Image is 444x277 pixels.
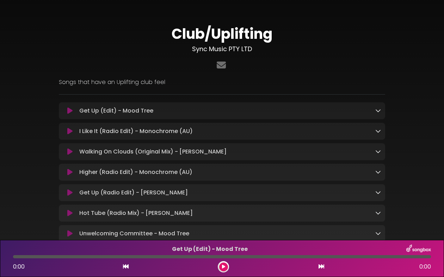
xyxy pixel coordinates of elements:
p: Get Up (Edit) - Mood Tree [79,107,375,115]
h3: Sync Music PTY LTD [59,45,385,53]
span: 0:00 [419,263,431,271]
p: Get Up (Edit) - Mood Tree [13,245,406,253]
span: 0:00 [13,263,25,271]
p: Get Up (Radio Edit) - [PERSON_NAME] [79,188,375,197]
p: Hot Tube (Radio Mix) - [PERSON_NAME] [79,209,375,217]
img: songbox-logo-white.png [406,245,431,254]
p: Walking On Clouds (Original Mix) - [PERSON_NAME] [79,147,375,156]
p: Higher (Radio Edit) - Monochrome (AU) [79,168,375,176]
p: Songs that have an Uplifting club feel [59,78,385,86]
p: I Like It (Radio Edit) - Monochrome (AU) [79,127,375,136]
p: Unwelcoming Committee - Mood Tree [79,229,375,238]
h1: Club/Uplifting [59,25,385,42]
